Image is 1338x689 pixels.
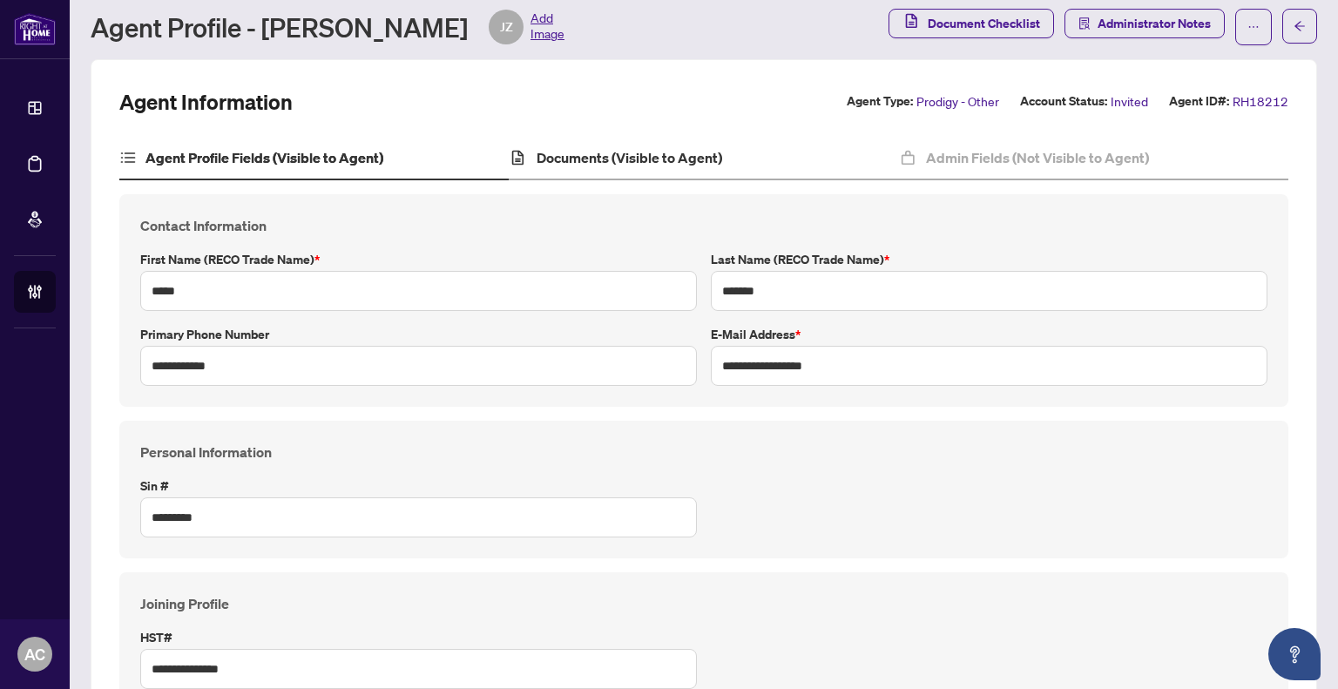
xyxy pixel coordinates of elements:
label: E-mail Address [711,325,1267,344]
label: Sin # [140,476,697,496]
span: solution [1078,17,1091,30]
img: logo [14,13,56,45]
button: Open asap [1268,628,1321,680]
span: Prodigy - Other [916,91,999,111]
span: Invited [1111,91,1148,111]
label: Account Status: [1020,91,1107,111]
label: HST# [140,628,697,647]
span: Document Checklist [928,10,1040,37]
h4: Agent Profile Fields (Visible to Agent) [145,147,383,168]
h4: Joining Profile [140,593,1267,614]
span: RH18212 [1233,91,1288,111]
div: Agent Profile - [PERSON_NAME] [91,10,564,44]
span: AC [24,642,45,666]
button: Document Checklist [889,9,1054,38]
label: Agent Type: [847,91,913,111]
h4: Documents (Visible to Agent) [537,147,722,168]
label: First Name (RECO Trade Name) [140,250,697,269]
button: Administrator Notes [1064,9,1225,38]
h4: Admin Fields (Not Visible to Agent) [926,147,1149,168]
span: ellipsis [1247,21,1260,33]
span: Administrator Notes [1098,10,1211,37]
label: Last Name (RECO Trade Name) [711,250,1267,269]
label: Agent ID#: [1169,91,1229,111]
label: Primary Phone Number [140,325,697,344]
h4: Contact Information [140,215,1267,236]
span: Add Image [530,10,564,44]
span: arrow-left [1294,20,1306,32]
h2: Agent Information [119,88,293,116]
span: JZ [500,17,513,37]
h4: Personal Information [140,442,1267,463]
